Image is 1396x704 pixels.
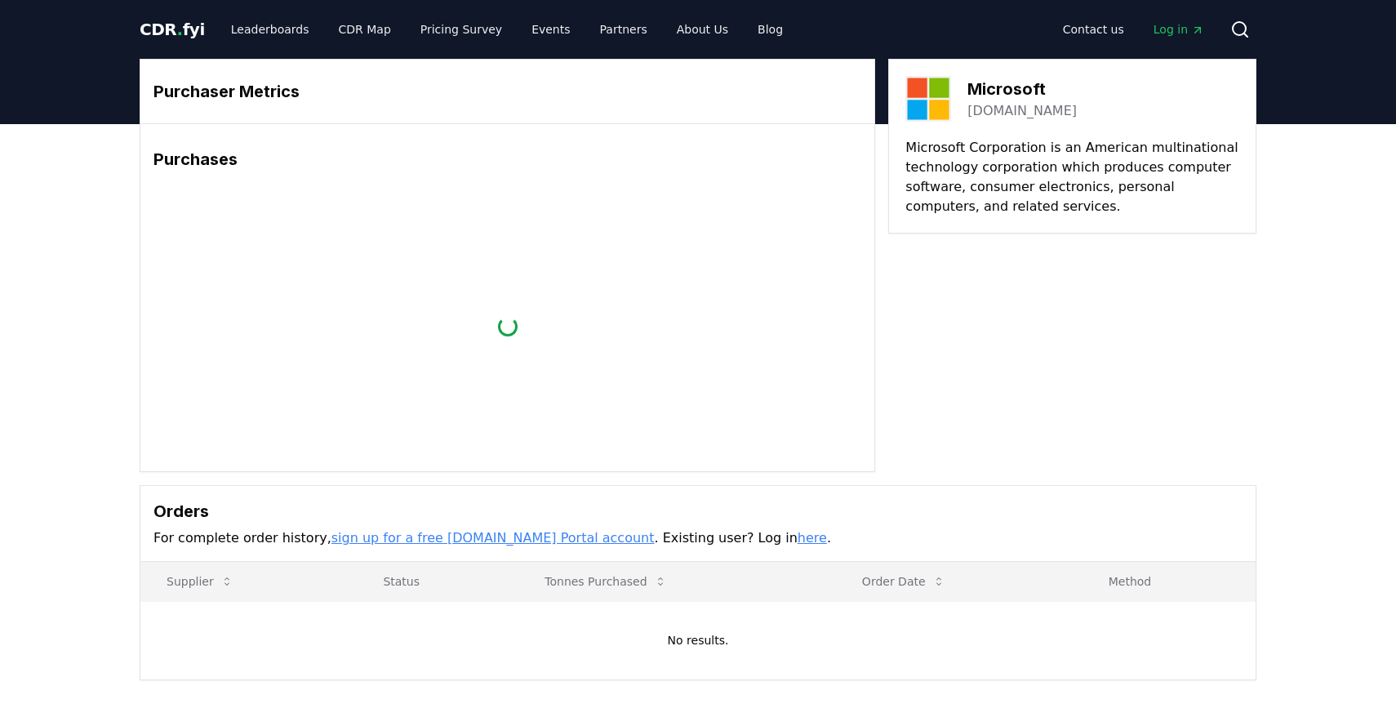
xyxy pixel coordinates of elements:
[531,565,679,598] button: Tonnes Purchased
[153,499,1243,524] h3: Orders
[370,573,505,590] p: Status
[153,79,861,104] h3: Purchaser Metrics
[1154,21,1204,38] span: Log in
[1140,15,1217,44] a: Log in
[496,314,518,337] div: loading
[326,15,404,44] a: CDR Map
[587,15,660,44] a: Partners
[153,528,1243,548] p: For complete order history, . Existing user? Log in .
[798,530,827,546] a: here
[218,15,796,44] nav: Main
[140,20,205,39] span: CDR fyi
[407,15,515,44] a: Pricing Survey
[140,18,205,41] a: CDR.fyi
[153,147,861,172] h3: Purchases
[905,76,951,122] img: Microsoft-logo
[1096,573,1243,590] p: Method
[849,565,958,598] button: Order Date
[177,20,183,39] span: .
[331,530,655,546] a: sign up for a free [DOMAIN_NAME] Portal account
[153,565,247,598] button: Supplier
[218,15,322,44] a: Leaderboards
[140,601,1256,679] td: No results.
[905,138,1239,216] p: Microsoft Corporation is an American multinational technology corporation which produces computer...
[967,101,1077,121] a: [DOMAIN_NAME]
[1050,15,1137,44] a: Contact us
[664,15,741,44] a: About Us
[967,77,1077,101] h3: Microsoft
[1050,15,1217,44] nav: Main
[518,15,583,44] a: Events
[745,15,796,44] a: Blog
